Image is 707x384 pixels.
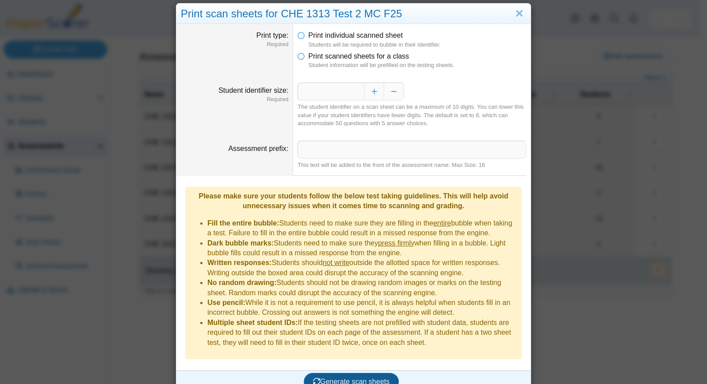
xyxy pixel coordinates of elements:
div: This text will be added to the front of the assessment name. Max Size: 16 [298,161,526,169]
b: Multiple sheet student IDs: [207,319,298,326]
label: Assessment prefix [228,145,288,152]
li: While it is not a requirement to use pencil, it is always helpful when students fill in an incorr... [207,298,517,318]
button: Decrease [384,83,404,100]
label: Student identifier size [218,87,288,94]
button: Increase [364,83,384,100]
u: not write [322,259,349,266]
dfn: Required [181,41,288,48]
label: Print type [256,32,288,39]
li: Students need to make sure they are filling in the bubble when taking a test. Failure to fill in ... [207,218,517,238]
u: entire [433,219,451,227]
div: Print scan sheets for CHE 1313 Test 2 MC F25 [176,4,531,24]
span: Print scanned sheets for a class [308,52,409,60]
li: Students should outside the allotted space for written responses. Writing outside the boxed area ... [207,258,517,278]
b: Fill the entire bubble: [207,219,279,227]
b: Dark bubble marks: [207,239,274,247]
dfn: Required [181,96,288,103]
li: Students need to make sure they when filling in a bubble. Light bubble fills could result in a mi... [207,238,517,258]
a: Close [512,6,526,21]
dfn: Student information will be prefilled on the testing sheets. [308,61,526,69]
u: press firmly [378,239,414,247]
b: Use pencil: [207,299,245,306]
span: Print individual scanned sheet [308,32,403,39]
li: If the testing sheets are not prefilled with student data, students are required to fill out thei... [207,318,517,348]
b: No random drawing: [207,279,277,286]
li: Students should not be drawing random images or marks on the testing sheet. Random marks could di... [207,278,517,298]
dfn: Students will be required to bubble in their identifier. [308,41,526,49]
div: The student identifier on a scan sheet can be a maximum of 10 digits. You can lower this value if... [298,103,526,127]
b: Written responses: [207,259,272,266]
b: Please make sure your students follow the below test taking guidelines. This will help avoid unne... [199,192,508,210]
